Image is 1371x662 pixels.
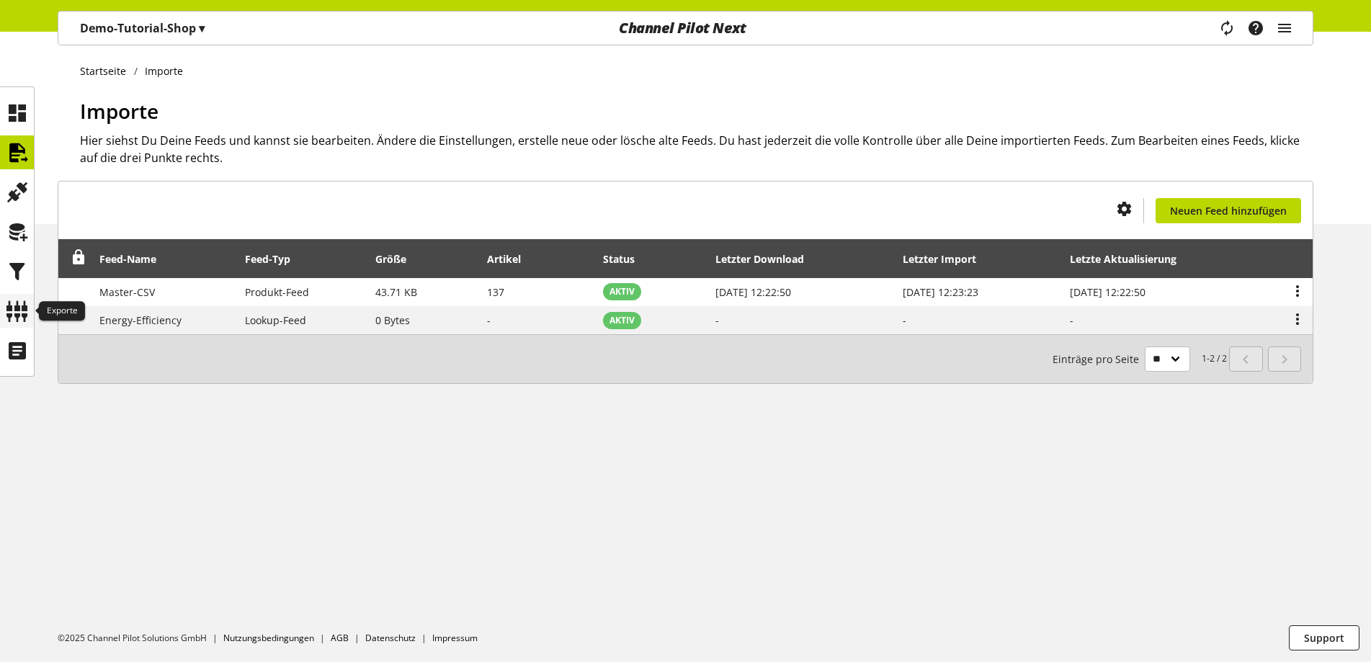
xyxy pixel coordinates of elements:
[903,285,978,299] span: [DATE] 12:23:23
[365,632,416,644] a: Datenschutz
[715,313,719,327] span: -
[66,250,86,268] div: Entsperren, um Zeilen neu anzuordnen
[1304,630,1344,645] span: Support
[375,313,410,327] span: 0 Bytes
[1070,285,1146,299] span: [DATE] 12:22:50
[487,285,504,299] span: 137
[432,632,478,644] a: Impressum
[245,251,305,267] div: Feed-Typ
[903,251,991,267] div: Letzter Import
[199,20,205,36] span: ▾
[1170,203,1287,218] span: Neuen Feed hinzufügen
[331,632,349,644] a: AGB
[1289,625,1359,650] button: Support
[80,97,158,125] span: Importe
[1070,251,1191,267] div: Letzte Aktualisierung
[609,285,635,298] span: AKTIV
[58,632,223,645] li: ©2025 Channel Pilot Solutions GmbH
[99,285,155,299] span: Master-CSV
[99,313,182,327] span: Energy-Efficiency
[487,251,535,267] div: Artikel
[80,63,134,79] a: Startseite
[903,313,906,327] span: -
[1156,198,1301,223] a: Neuen Feed hinzufügen
[487,313,491,327] span: -
[609,314,635,327] span: AKTIV
[80,19,205,37] p: Demo-Tutorial-Shop
[99,251,171,267] div: Feed-Name
[39,301,85,321] div: Exporte
[715,285,791,299] span: [DATE] 12:22:50
[603,251,649,267] div: Status
[1053,352,1145,367] span: Einträge pro Seite
[71,250,86,265] span: Entsperren, um Zeilen neu anzuordnen
[715,251,818,267] div: Letzter Download
[375,251,421,267] div: Größe
[1053,346,1227,372] small: 1-2 / 2
[245,285,309,299] span: Produkt-Feed
[375,285,417,299] span: 43.71 KB
[58,11,1313,45] nav: main navigation
[245,313,306,327] span: Lookup-Feed
[223,632,314,644] a: Nutzungsbedingungen
[1070,313,1073,327] span: -
[80,132,1313,166] h2: Hier siehst Du Deine Feeds und kannst sie bearbeiten. Ändere die Einstellungen, erstelle neue ode...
